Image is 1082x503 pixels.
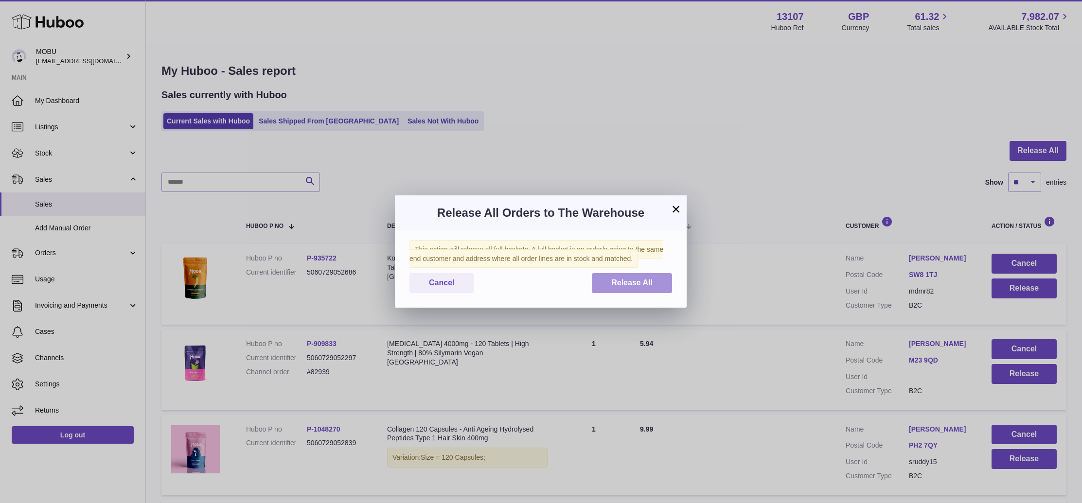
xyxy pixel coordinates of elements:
[611,278,653,287] span: Release All
[409,205,672,221] h3: Release All Orders to The Warehouse
[409,273,474,293] button: Cancel
[409,240,663,268] span: This action will release all full baskets. A full basket is an order/s going to the same end cust...
[670,203,682,215] button: ×
[429,278,454,287] span: Cancel
[592,273,672,293] button: Release All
